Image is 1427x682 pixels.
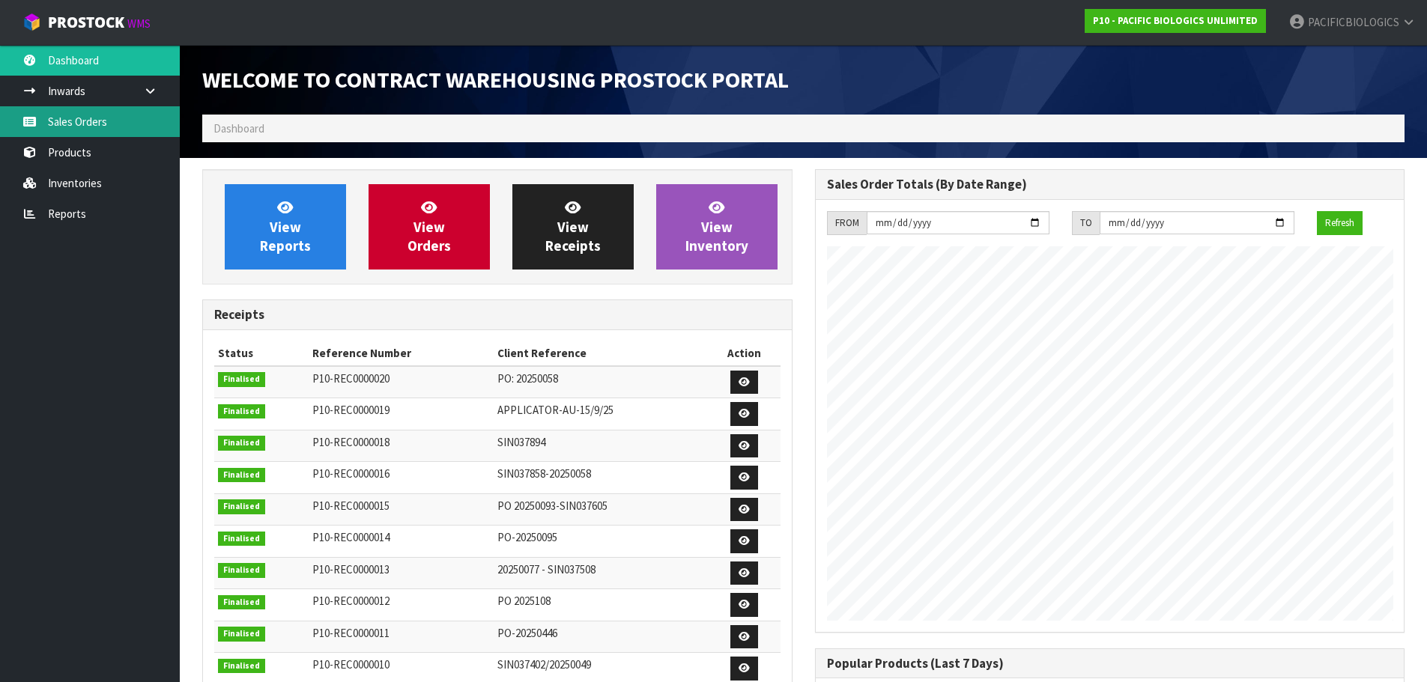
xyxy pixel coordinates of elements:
span: Finalised [218,659,265,674]
span: P10-REC0000013 [312,562,390,576]
span: Finalised [218,436,265,451]
span: P10-REC0000010 [312,657,390,672]
span: P10-REC0000011 [312,626,390,640]
th: Action [709,341,781,365]
small: WMS [127,16,151,31]
div: TO [1072,211,1100,235]
strong: P10 - PACIFIC BIOLOGICS UNLIMITED [1093,14,1258,27]
a: ViewInventory [656,184,778,270]
h3: Popular Products (Last 7 Days) [827,657,1393,671]
span: Finalised [218,468,265,483]
span: Finalised [218,499,265,514]
span: ProStock [48,13,124,32]
span: Dashboard [213,121,264,136]
span: PO: 20250058 [497,371,558,386]
span: View Inventory [685,198,748,255]
span: P10-REC0000016 [312,466,390,481]
span: View Reports [260,198,311,255]
span: PO 20250093-SIN037605 [497,499,608,513]
span: PACIFICBIOLOGICS [1308,15,1399,29]
a: ViewReceipts [512,184,634,270]
span: P10-REC0000012 [312,594,390,608]
span: Finalised [218,404,265,419]
span: PO 2025108 [497,594,551,608]
span: PO-20250095 [497,530,557,544]
th: Reference Number [309,341,494,365]
span: View Receipts [545,198,601,255]
span: SIN037894 [497,435,545,449]
span: 20250077 - SIN037508 [497,562,596,576]
span: P10-REC0000019 [312,403,390,417]
span: Welcome to Contract Warehousing ProStock Portal [202,65,789,94]
span: P10-REC0000018 [312,435,390,449]
div: FROM [827,211,867,235]
span: SIN037858-20250058 [497,466,591,481]
span: Finalised [218,627,265,642]
span: Finalised [218,532,265,546]
img: cube-alt.png [22,13,41,31]
a: ViewReports [225,184,346,270]
span: Finalised [218,595,265,610]
span: P10-REC0000015 [312,499,390,513]
span: View Orders [408,198,451,255]
span: Finalised [218,372,265,387]
span: P10-REC0000014 [312,530,390,544]
span: P10-REC0000020 [312,371,390,386]
th: Status [214,341,309,365]
h3: Receipts [214,308,781,322]
button: Refresh [1317,211,1363,235]
h3: Sales Order Totals (By Date Range) [827,177,1393,192]
span: Finalised [218,563,265,578]
span: PO-20250446 [497,626,557,640]
span: APPLICATOR-AU-15/9/25 [497,403,613,417]
a: ViewOrders [369,184,490,270]
th: Client Reference [494,341,709,365]
span: SIN037402/20250049 [497,657,591,672]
